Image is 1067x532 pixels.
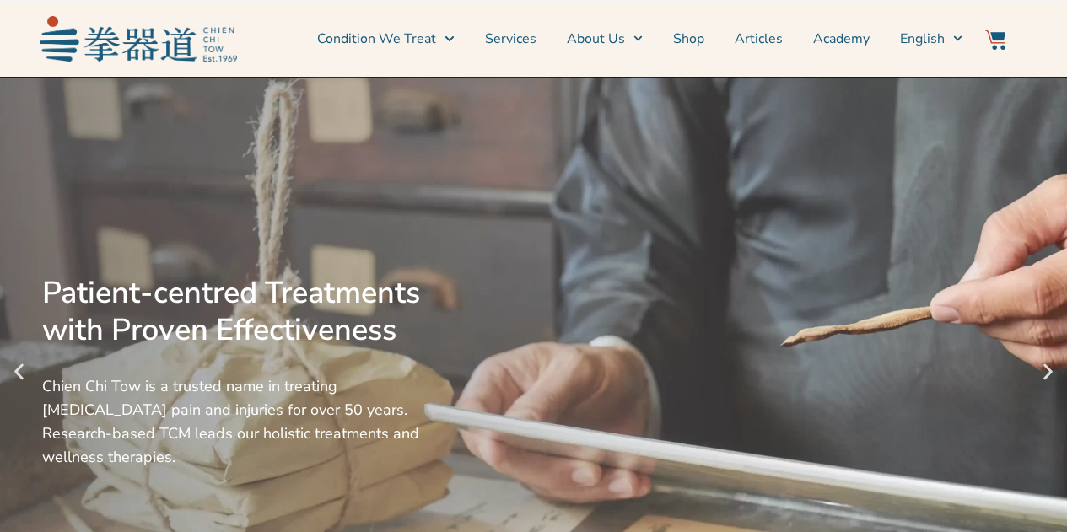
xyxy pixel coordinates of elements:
[900,29,945,49] span: English
[735,18,783,60] a: Articles
[673,18,704,60] a: Shop
[485,18,536,60] a: Services
[245,18,962,60] nav: Menu
[813,18,870,60] a: Academy
[42,275,445,349] div: Patient-centred Treatments with Proven Effectiveness
[985,30,1005,50] img: Website Icon-03
[42,374,445,469] div: Chien Chi Tow is a trusted name in treating [MEDICAL_DATA] pain and injuries for over 50 years. R...
[567,18,643,60] a: About Us
[900,18,962,60] a: Switch to English
[317,18,454,60] a: Condition We Treat
[8,362,30,383] div: Previous slide
[1037,362,1059,383] div: Next slide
